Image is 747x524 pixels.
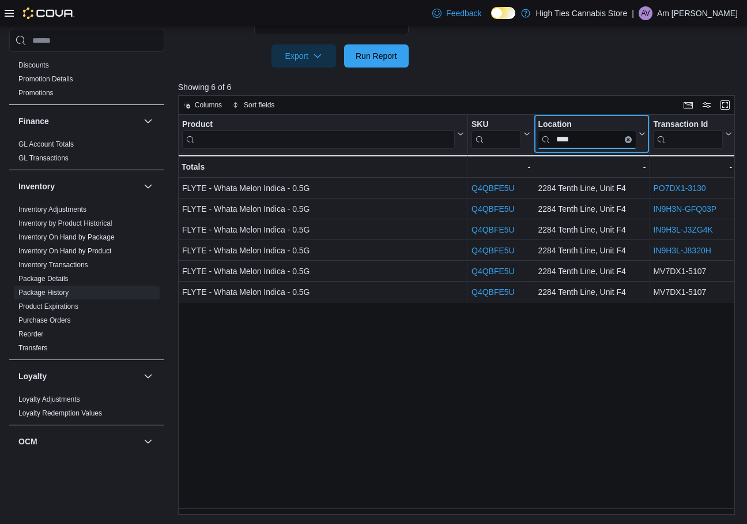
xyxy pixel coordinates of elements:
p: High Ties Cannabis Store [536,6,628,20]
button: Display options [700,98,714,112]
span: Dark Mode [491,19,492,20]
div: 2284 Tenth Line, Unit F4 [538,203,646,216]
div: Product [182,119,455,130]
a: Inventory by Product Historical [18,219,112,227]
h3: Finance [18,115,49,127]
span: Promotion Details [18,74,73,84]
h3: OCM [18,436,37,447]
div: 2284 Tenth Line, Unit F4 [538,244,646,258]
a: Promotions [18,89,54,97]
div: FLYTE - Whata Melon Indica - 0.5G [182,223,464,237]
a: Q4QBFE5U [471,184,515,193]
div: MV7DX1-5107 [653,286,732,300]
span: Loyalty Redemption Values [18,409,102,418]
button: Run Report [344,44,409,68]
a: Inventory On Hand by Package [18,233,115,241]
a: IN9H3L-J3ZG4K [653,226,712,235]
div: Am Villeneuve [639,6,652,20]
div: - [538,160,646,174]
span: Inventory Adjustments [18,205,86,214]
button: Sort fields [228,98,279,112]
a: Inventory On Hand by Product [18,247,111,255]
a: Promotion Details [18,75,73,83]
p: | [632,6,634,20]
button: Product [182,119,464,149]
a: Loyalty Adjustments [18,395,80,403]
a: Inventory Adjustments [18,205,86,214]
span: Transfers [18,343,47,353]
div: FLYTE - Whata Melon Indica - 0.5G [182,244,464,258]
h3: Inventory [18,181,55,192]
a: Inventory Transactions [18,261,88,269]
button: Inventory [18,181,139,192]
button: OCM [141,435,155,448]
a: Q4QBFE5U [471,246,515,256]
img: Cova [23,8,74,19]
div: SKU [471,119,521,130]
div: Inventory [9,203,164,360]
button: Finance [141,114,155,128]
a: Discounts [18,61,49,69]
div: 2284 Tenth Line, Unit F4 [538,182,646,196]
div: Transaction Id [653,119,723,130]
div: FLYTE - Whata Melon Indica - 0.5G [182,286,464,300]
div: 2284 Tenth Line, Unit F4 [538,265,646,279]
div: Location [538,119,636,130]
span: Package History [18,288,69,297]
a: Transfers [18,344,47,352]
div: - [653,160,732,174]
span: Columns [195,100,222,110]
span: Inventory On Hand by Product [18,246,111,256]
span: Loyalty Adjustments [18,395,80,404]
button: Clear input [625,136,632,143]
div: FLYTE - Whata Melon Indica - 0.5G [182,203,464,216]
span: Inventory Transactions [18,260,88,270]
div: Location [538,119,636,149]
p: Am [PERSON_NAME] [657,6,738,20]
span: Discounts [18,61,49,70]
a: Q4QBFE5U [471,226,515,235]
a: Reorder [18,330,43,338]
span: GL Account Totals [18,140,74,149]
a: GL Transactions [18,154,69,162]
a: Package Details [18,275,69,283]
button: OCM [18,436,139,447]
input: Dark Mode [491,7,515,19]
div: 2284 Tenth Line, Unit F4 [538,223,646,237]
a: Feedback [428,2,486,25]
a: Q4QBFE5U [471,288,515,297]
div: Product [182,119,455,149]
p: Showing 6 of 6 [178,81,741,93]
span: Product Expirations [18,302,78,311]
button: Loyalty [18,370,139,382]
a: Product Expirations [18,302,78,310]
button: Inventory [141,179,155,193]
a: Q4QBFE5U [471,205,515,214]
a: PO7DX1-3130 [653,184,705,193]
div: FLYTE - Whata Melon Indica - 0.5G [182,265,464,279]
span: Feedback [446,8,481,19]
a: Purchase Orders [18,316,71,324]
button: Keyboard shortcuts [681,98,695,112]
div: Totals [182,160,464,174]
div: Transaction Id URL [653,119,723,149]
button: Columns [179,98,227,112]
button: LocationClear input [538,119,646,149]
button: Finance [18,115,139,127]
a: Q4QBFE5U [471,267,515,276]
button: Loyalty [141,369,155,383]
span: Reorder [18,330,43,339]
div: MV7DX1-5107 [653,265,732,279]
span: Sort fields [244,100,274,110]
div: Discounts & Promotions [9,58,164,104]
div: SKU URL [471,119,521,149]
div: Loyalty [9,392,164,425]
div: Finance [9,137,164,170]
span: GL Transactions [18,154,69,163]
button: Transaction Id [653,119,732,149]
a: IN9H3N-GFQ03P [653,205,716,214]
button: SKU [471,119,530,149]
div: 2284 Tenth Line, Unit F4 [538,286,646,300]
span: AV [641,6,650,20]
